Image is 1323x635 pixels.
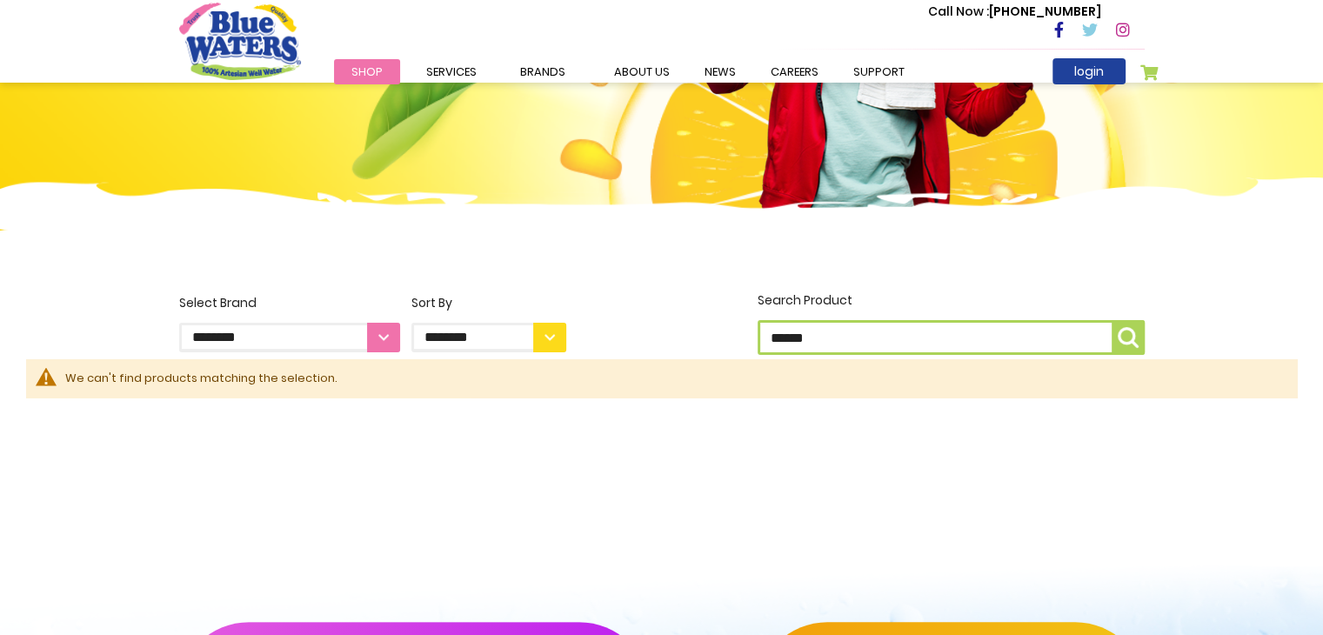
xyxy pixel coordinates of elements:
label: Select Brand [179,294,400,352]
a: careers [753,59,836,84]
input: Search Product [758,320,1145,355]
div: We can't find products matching the selection. [65,370,1279,387]
button: Search Product [1112,320,1145,355]
a: News [687,59,753,84]
span: Brands [520,63,565,80]
a: about us [597,59,687,84]
p: [PHONE_NUMBER] [928,3,1101,21]
select: Select Brand [179,323,400,352]
span: Shop [351,63,383,80]
div: Sort By [411,294,566,312]
a: login [1052,58,1126,84]
label: Search Product [758,291,1145,355]
span: Services [426,63,477,80]
select: Sort By [411,323,566,352]
span: Call Now : [928,3,989,20]
img: search-icon.png [1118,327,1139,348]
a: support [836,59,922,84]
a: store logo [179,3,301,79]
